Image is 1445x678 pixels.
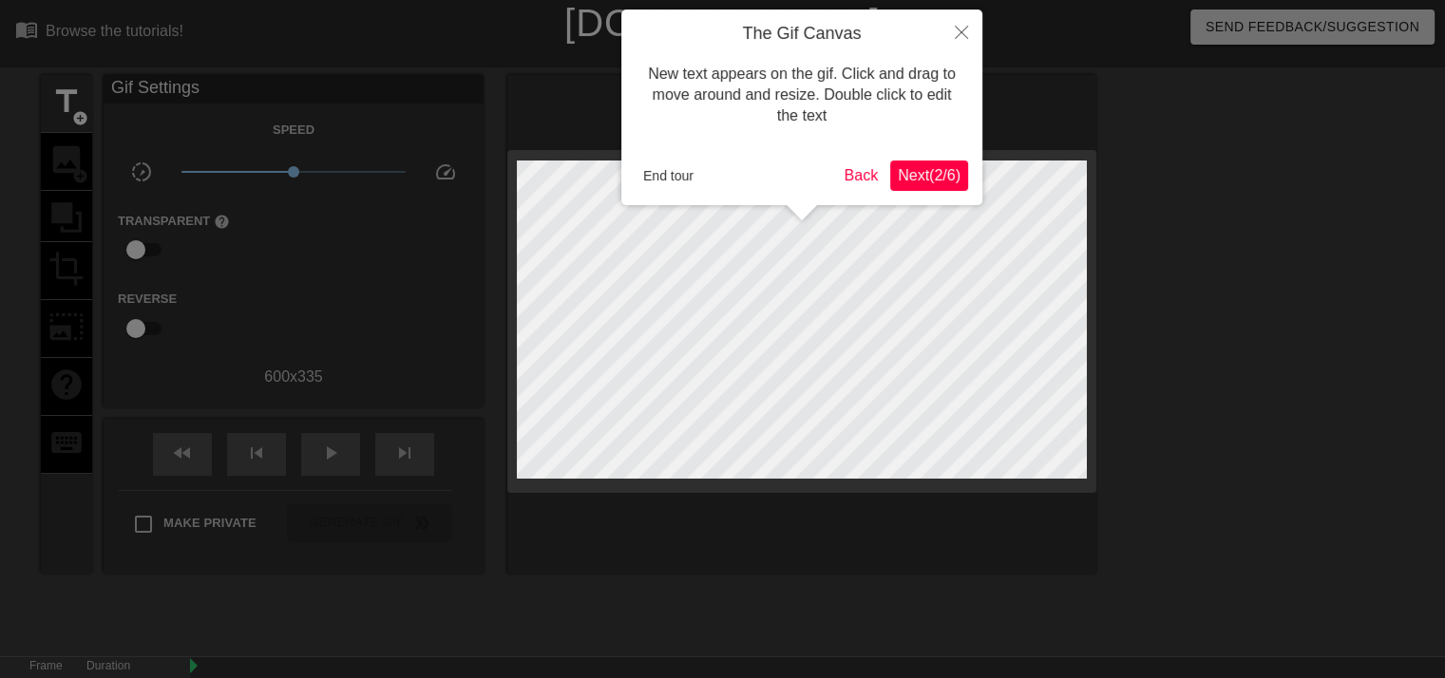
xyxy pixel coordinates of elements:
[130,160,153,183] span: slow_motion_video
[1190,9,1435,45] button: Send Feedback/Suggestion
[245,442,268,464] span: skip_previous
[48,84,85,120] span: title
[636,45,968,146] div: New text appears on the gif. Click and drag to move around and resize. Double click to edit the text
[890,160,968,191] button: Next
[319,442,342,464] span: play_arrow
[491,43,1040,66] div: The online gif editor
[104,366,484,388] div: 600 x 335
[636,24,968,45] h4: The Gif Canvas
[171,442,194,464] span: fast_rewind
[434,160,457,183] span: speed
[163,514,257,533] span: Make Private
[564,2,881,44] a: [DOMAIN_NAME]
[86,661,130,672] label: Duration
[118,290,177,309] label: Reverse
[898,167,960,183] span: Next ( 2 / 6 )
[1206,15,1419,39] span: Send Feedback/Suggestion
[72,110,88,126] span: add_circle
[46,23,183,39] div: Browse the tutorials!
[941,9,982,53] button: Close
[15,18,38,41] span: menu_book
[104,75,484,104] div: Gif Settings
[15,18,183,47] a: Browse the tutorials!
[837,160,886,191] button: Back
[214,214,230,230] span: help
[273,121,314,140] label: Speed
[393,442,416,464] span: skip_next
[118,212,230,231] label: Transparent
[636,161,701,190] button: End tour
